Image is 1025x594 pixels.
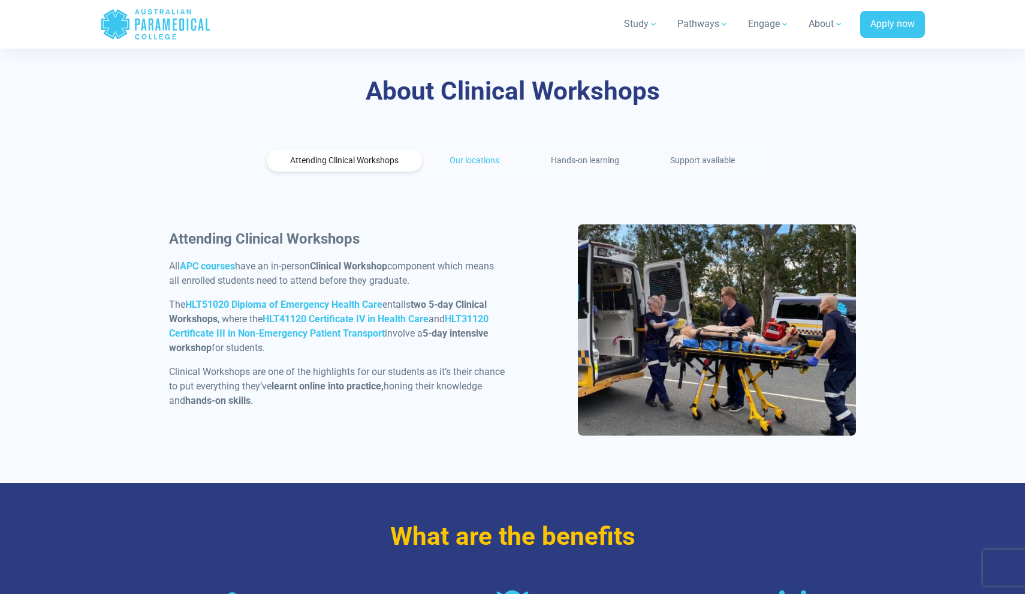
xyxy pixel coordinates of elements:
[527,149,643,172] a: Hands-on learning
[427,149,523,172] a: Our locations
[185,299,382,310] a: HLT51020 Diploma of Emergency Health Care
[169,313,489,339] a: HLT31120 Certificate III in Non-Emergency Patient Transport
[647,149,759,172] a: Support available
[741,7,797,41] a: Engage
[860,11,925,38] a: Apply now
[310,260,387,272] strong: Clinical Workshop
[180,260,235,272] a: APC courses
[169,299,487,325] strong: two 5-day Clinical Workshops
[169,365,505,408] p: Clinical Workshops are one of the highlights for our students as it’s their chance to put everyth...
[169,328,489,353] strong: 5-day intensive workshop
[100,5,211,44] a: Australian Paramedical College
[162,76,863,107] h3: About Clinical Workshops
[670,7,736,41] a: Pathways
[267,149,422,172] a: Attending Clinical Workshops
[169,230,360,247] strong: Attending Clinical Workshops
[185,395,251,406] strong: hands-on skills
[169,298,505,355] p: The entails , where the and involve a for students.
[169,259,505,288] p: All have an in-person component which means all enrolled students need to attend before they grad...
[263,313,429,325] a: HLT41120 Certificate IV in Health Care
[272,380,384,392] strong: learnt online into practice,
[801,7,851,41] a: About
[617,7,665,41] a: Study
[162,521,863,552] h3: What are the benefits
